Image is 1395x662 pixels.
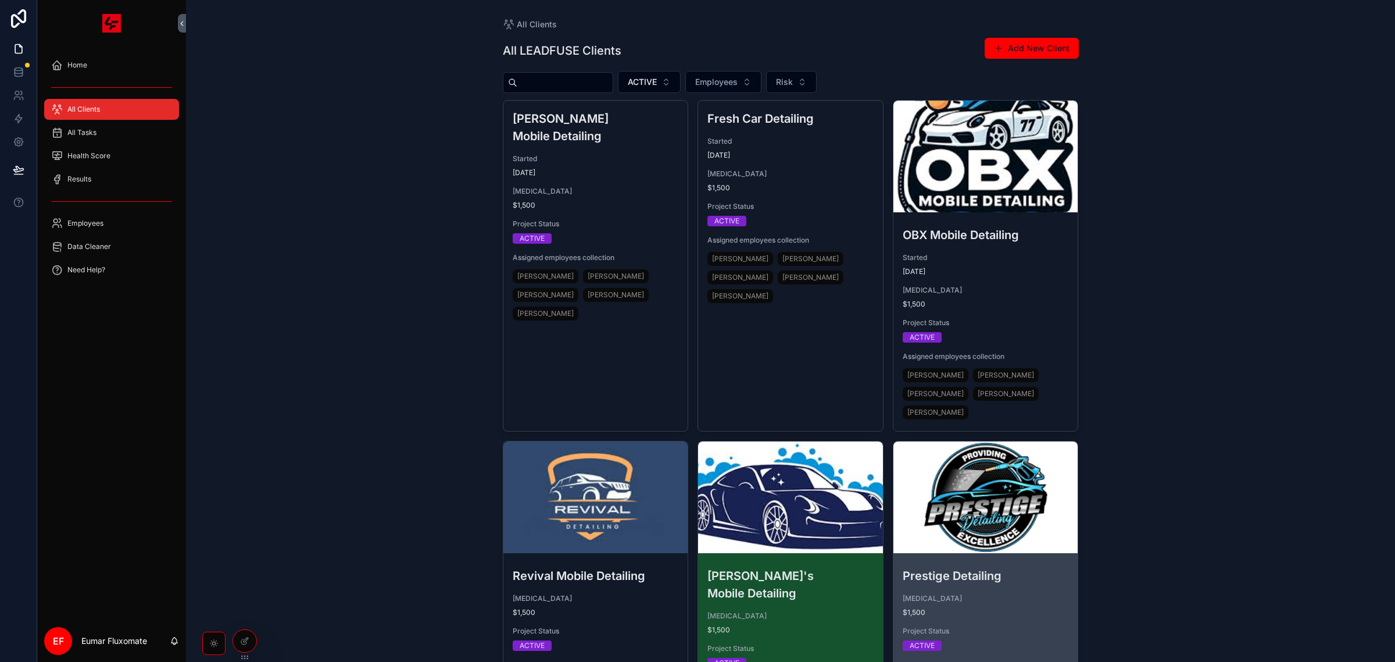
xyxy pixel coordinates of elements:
span: Started [707,137,874,146]
a: [PERSON_NAME] Mobile DetailingStarted[DATE][MEDICAL_DATA]$1,500Project StatusACTIVEAssigned emplo... [503,100,689,432]
span: ACTIVE [628,76,657,88]
a: [PERSON_NAME] [973,368,1039,382]
span: Risk [776,76,793,88]
a: [PERSON_NAME] [973,387,1039,401]
span: [PERSON_NAME] [978,389,1034,398]
span: [MEDICAL_DATA] [903,594,1069,603]
a: All Clients [44,99,179,120]
div: images.jpeg [893,101,1078,212]
a: Results [44,169,179,190]
span: All Tasks [67,128,96,137]
a: [PERSON_NAME] [707,271,773,284]
a: OBX Mobile DetailingStarted[DATE][MEDICAL_DATA]$1,500Project StatusACTIVEAssigned employees colle... [893,100,1079,432]
img: App logo [102,14,121,33]
a: Employees [44,213,179,234]
span: [MEDICAL_DATA] [903,286,1069,295]
span: Assigned employees collection [513,253,679,262]
span: [PERSON_NAME] [782,273,839,282]
span: $1,500 [513,608,679,617]
a: [PERSON_NAME] [513,269,578,283]
a: All Clients [503,19,557,30]
span: $1,500 [903,608,1069,617]
span: Home [67,60,87,70]
span: Project Status [513,219,679,229]
a: [PERSON_NAME] [903,368,968,382]
h3: Revival Mobile Detailing [513,567,679,585]
span: [PERSON_NAME] [712,273,768,282]
h3: [PERSON_NAME]'s Mobile Detailing [707,567,874,602]
span: All Clients [67,105,100,114]
span: [MEDICAL_DATA] [707,169,874,179]
a: [PERSON_NAME] [707,252,773,266]
span: [PERSON_NAME] [907,408,964,417]
a: [PERSON_NAME] [583,288,649,302]
span: [PERSON_NAME] [712,291,768,301]
span: [PERSON_NAME] [712,254,768,264]
a: [PERSON_NAME] [778,271,843,284]
span: Assigned employees collection [707,236,874,245]
span: Started [903,253,1069,262]
span: Project Status [903,318,1069,328]
span: Results [67,175,91,184]
p: [DATE] [707,151,730,160]
span: Need Help? [67,265,105,275]
a: All Tasks [44,122,179,143]
span: Project Status [707,644,874,653]
a: [PERSON_NAME] [513,288,578,302]
h3: Prestige Detailing [903,567,1069,585]
div: images-(2).jpeg [503,442,688,553]
span: $1,500 [903,300,1069,309]
div: ACTIVE [910,332,935,343]
a: [PERSON_NAME] [778,252,843,266]
span: [MEDICAL_DATA] [513,594,679,603]
button: Select Button [766,71,817,93]
span: [PERSON_NAME] [588,290,644,300]
div: scrollable content [37,47,186,296]
a: Data Cleaner [44,236,179,257]
span: EF [53,634,64,648]
span: [MEDICAL_DATA] [513,187,679,196]
span: Project Status [513,627,679,636]
span: [PERSON_NAME] [517,309,574,318]
span: [PERSON_NAME] [517,272,574,281]
span: Assigned employees collection [903,352,1069,361]
span: $1,500 [707,183,874,193]
span: [MEDICAL_DATA] [707,611,874,621]
span: [PERSON_NAME] [907,389,964,398]
button: Add New Client [985,38,1079,59]
span: [PERSON_NAME] [588,272,644,281]
div: images-(2).png [893,442,1078,553]
h3: Fresh Car Detailing [707,110,874,127]
p: [DATE] [513,168,535,177]
a: [PERSON_NAME] [707,289,773,303]
span: [PERSON_NAME] [782,254,839,264]
a: Health Score [44,145,179,166]
span: All Clients [517,19,557,30]
span: Project Status [707,202,874,211]
span: [PERSON_NAME] [978,371,1034,380]
span: Data Cleaner [67,242,111,251]
a: [PERSON_NAME] [903,387,968,401]
h1: All LEADFUSE Clients [503,42,621,59]
span: Health Score [67,151,110,161]
div: ACTIVE [520,233,545,244]
span: Project Status [903,627,1069,636]
span: Employees [67,219,103,228]
span: [PERSON_NAME] [907,371,964,380]
a: [PERSON_NAME] [513,307,578,321]
p: [DATE] [903,267,925,276]
span: Started [513,154,679,163]
span: [PERSON_NAME] [517,290,574,300]
a: Home [44,55,179,76]
span: Employees [695,76,738,88]
a: [PERSON_NAME] [903,405,968,419]
button: Select Button [618,71,681,93]
div: ACTIVE [910,640,935,651]
div: download.jpeg [698,442,883,553]
button: Select Button [685,71,761,93]
a: Fresh Car DetailingStarted[DATE][MEDICAL_DATA]$1,500Project StatusACTIVEAssigned employees collec... [697,100,884,432]
span: $1,500 [707,625,874,635]
h3: OBX Mobile Detailing [903,226,1069,244]
p: Eumar Fluxomate [81,635,147,647]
